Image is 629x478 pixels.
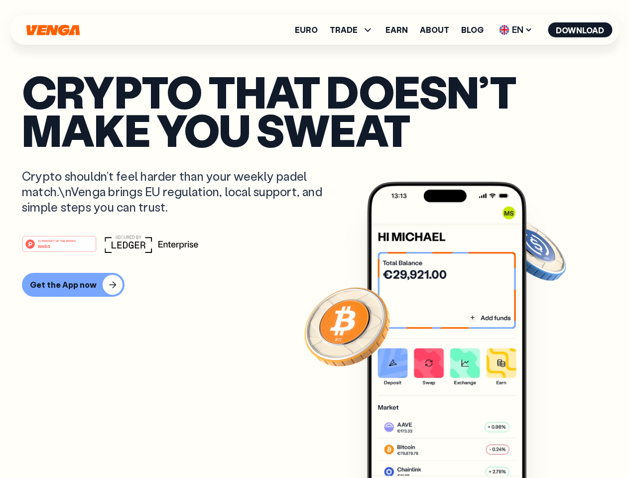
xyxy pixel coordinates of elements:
button: Download [548,22,612,37]
p: Crypto shouldn’t feel harder than your weekly padel match.\nVenga brings EU regulation, local sup... [22,168,337,215]
img: Bitcoin [302,281,392,371]
a: Blog [461,26,484,34]
a: #1 PRODUCT OF THE MONTHWeb3 [22,241,97,254]
a: About [420,26,449,34]
svg: Home [25,24,81,36]
a: Get the App now [22,273,607,297]
button: Get the App now [22,273,125,297]
a: Euro [295,26,318,34]
span: TRADE [330,24,374,36]
img: flag-uk [499,25,509,35]
span: EN [496,22,536,38]
tspan: Web3 [38,243,50,248]
a: Earn [385,26,408,34]
div: Get the App now [30,280,97,290]
span: TRADE [330,26,358,34]
img: USDC coin [497,214,568,286]
tspan: #1 PRODUCT OF THE MONTH [38,239,76,242]
p: Crypto that doesn’t make you sweat [22,72,607,148]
